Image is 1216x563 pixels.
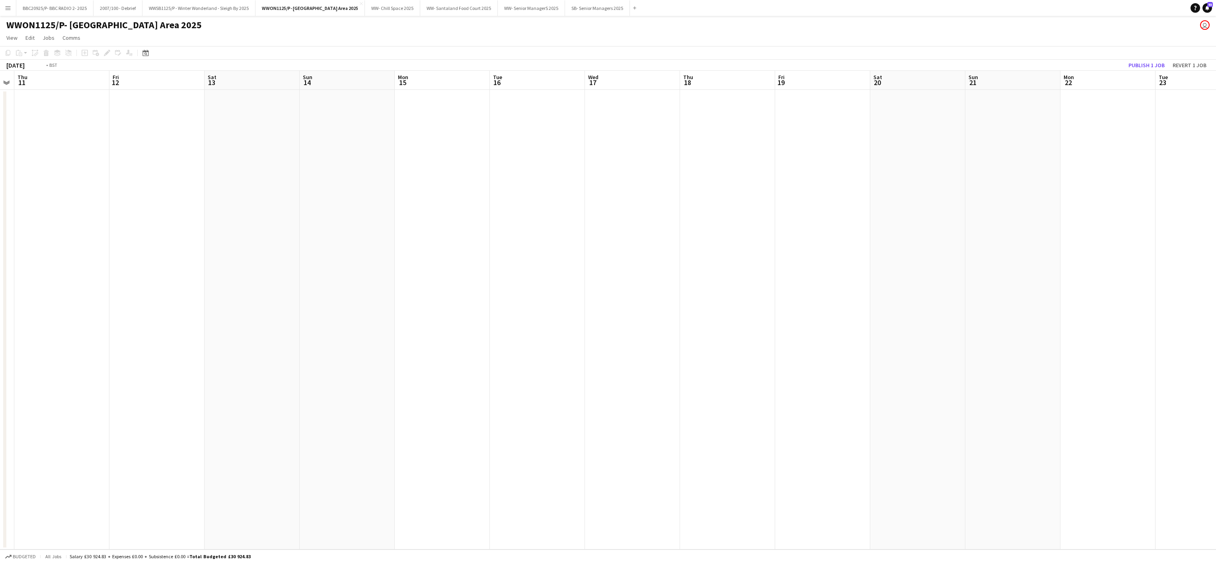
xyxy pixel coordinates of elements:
[302,78,312,87] span: 14
[682,78,693,87] span: 18
[777,78,785,87] span: 19
[3,33,21,43] a: View
[189,553,251,559] span: Total Budgeted £30 924.83
[420,0,498,16] button: WW- Santaland Food Court 2025
[1064,74,1074,81] span: Mon
[778,74,785,81] span: Fri
[208,74,216,81] span: Sat
[872,78,882,87] span: 20
[22,33,38,43] a: Edit
[1200,20,1210,30] app-user-avatar: Suzanne Edwards
[565,0,630,16] button: SB- Senior Managers 2025
[1207,2,1213,7] span: 93
[1159,74,1168,81] span: Tue
[6,61,25,69] div: [DATE]
[207,78,216,87] span: 13
[365,0,420,16] button: WW- Chill Space 2025
[94,0,142,16] button: 2007/100 - Debrief
[16,0,94,16] button: BBC20925/P- BBC RADIO 2- 2025
[1169,60,1210,70] button: Revert 1 job
[62,34,80,41] span: Comms
[873,74,882,81] span: Sat
[1062,78,1074,87] span: 22
[6,34,18,41] span: View
[44,553,63,559] span: All jobs
[142,0,255,16] button: WWSB1125/P - Winter Wonderland - Sleigh By 2025
[588,74,598,81] span: Wed
[1158,78,1168,87] span: 23
[16,78,27,87] span: 11
[6,19,202,31] h1: WWON1125/P- [GEOGRAPHIC_DATA] Area 2025
[493,74,502,81] span: Tue
[255,0,365,16] button: WWON1125/P- [GEOGRAPHIC_DATA] Area 2025
[498,0,565,16] button: WW- Senior ManagerS 2025
[49,62,57,68] div: BST
[587,78,598,87] span: 17
[1125,60,1168,70] button: Publish 1 job
[13,554,36,559] span: Budgeted
[398,74,408,81] span: Mon
[492,78,502,87] span: 16
[18,74,27,81] span: Thu
[303,74,312,81] span: Sun
[397,78,408,87] span: 15
[39,33,58,43] a: Jobs
[113,74,119,81] span: Fri
[70,553,251,559] div: Salary £30 924.83 + Expenses £0.00 + Subsistence £0.00 =
[969,74,978,81] span: Sun
[967,78,978,87] span: 21
[111,78,119,87] span: 12
[4,552,37,561] button: Budgeted
[1202,3,1212,13] a: 93
[43,34,55,41] span: Jobs
[59,33,84,43] a: Comms
[683,74,693,81] span: Thu
[25,34,35,41] span: Edit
